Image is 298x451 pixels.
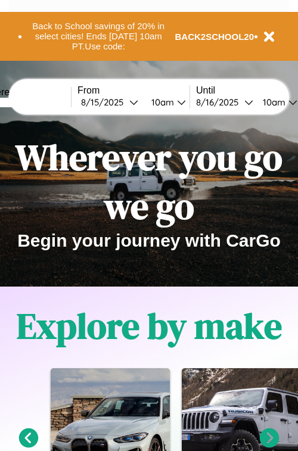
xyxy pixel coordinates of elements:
div: 10am [145,97,177,108]
label: From [77,85,190,96]
div: 8 / 15 / 2025 [81,97,129,108]
button: 10am [142,96,190,108]
button: Back to School savings of 20% in select cities! Ends [DATE] 10am PT.Use code: [22,18,175,55]
div: 10am [257,97,288,108]
b: BACK2SCHOOL20 [175,32,254,42]
h1: Explore by make [17,301,282,350]
button: 8/15/2025 [77,96,142,108]
div: 8 / 16 / 2025 [196,97,244,108]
